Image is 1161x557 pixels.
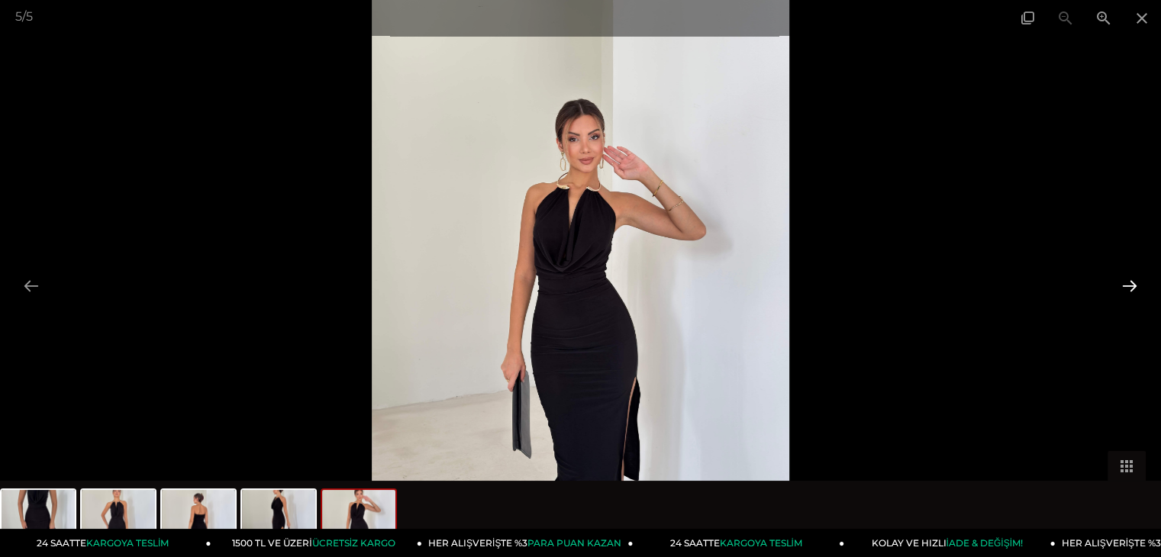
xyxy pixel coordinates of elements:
[86,537,169,549] span: KARGOYA TESLİM
[1108,451,1146,481] button: Toggle thumbnails
[634,529,845,557] a: 24 SAATTEKARGOYA TESLİM
[322,490,395,548] img: denli-elbise-26k086-664-7c.jpg
[242,490,315,548] img: denli-elbise-26k086-1-a8fe.jpg
[844,529,1056,557] a: KOLAY VE HIZLIİADE & DEĞİŞİM!
[26,9,33,24] span: 5
[946,537,1022,549] span: İADE & DEĞİŞİM!
[162,490,235,548] img: denli-elbise-26k086--370c-.jpg
[527,537,621,549] span: PARA PUAN KAZAN
[422,529,634,557] a: HER ALIŞVERİŞTE %3PARA PUAN KAZAN
[2,490,75,548] img: denli-elbise-26k086-630cd2.jpg
[312,537,395,549] span: ÜCRETSİZ KARGO
[211,529,423,557] a: 1500 TL VE ÜZERİÜCRETSİZ KARGO
[719,537,801,549] span: KARGOYA TESLİM
[15,9,22,24] span: 5
[82,490,155,548] img: denli-elbise-26k086-5b7a7c.jpg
